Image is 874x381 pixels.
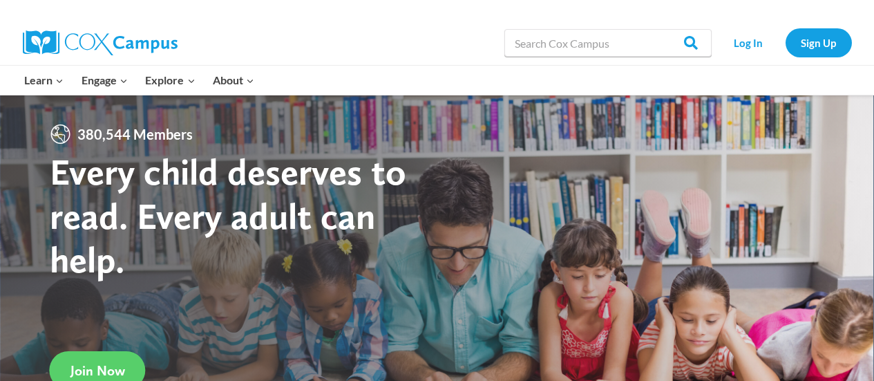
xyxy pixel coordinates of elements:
[50,149,406,281] strong: Every child deserves to read. Every adult can help.
[145,71,195,89] span: Explore
[719,28,852,57] nav: Secondary Navigation
[70,362,125,379] span: Join Now
[24,71,64,89] span: Learn
[82,71,128,89] span: Engage
[23,30,178,55] img: Cox Campus
[72,123,198,145] span: 380,544 Members
[504,29,712,57] input: Search Cox Campus
[786,28,852,57] a: Sign Up
[16,66,263,95] nav: Primary Navigation
[213,71,254,89] span: About
[719,28,779,57] a: Log In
